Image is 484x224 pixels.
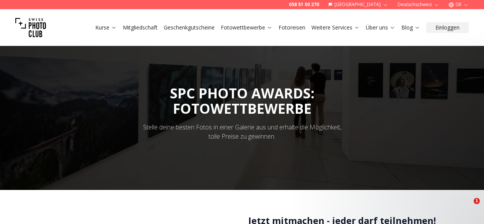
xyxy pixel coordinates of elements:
iframe: Intercom live chat [458,198,476,216]
a: Mitgliedschaft [123,24,158,31]
button: Einloggen [426,22,469,33]
button: Weitere Services [308,22,363,33]
a: Weitere Services [311,24,360,31]
img: Swiss photo club [15,12,46,43]
a: Kurse [95,24,117,31]
div: Stelle deine besten Fotos in einer Galerie aus und erhalte die Möglichkeit, tolle Preise zu gewin... [138,123,346,141]
button: Mitgliedschaft [120,22,161,33]
a: 058 51 00 270 [289,2,319,8]
button: Über uns [363,22,398,33]
button: Kurse [92,22,120,33]
div: FOTOWETTBEWERBE [170,101,315,116]
button: Blog [398,22,423,33]
a: Über uns [366,24,395,31]
span: 1 [474,198,480,204]
button: Fotoreisen [275,22,308,33]
a: Fotowettbewerbe [221,24,272,31]
button: Fotowettbewerbe [218,22,275,33]
span: SPC PHOTO AWARDS: [170,84,315,116]
button: Geschenkgutscheine [161,22,218,33]
a: Fotoreisen [279,24,305,31]
a: Geschenkgutscheine [164,24,215,31]
a: Blog [401,24,420,31]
